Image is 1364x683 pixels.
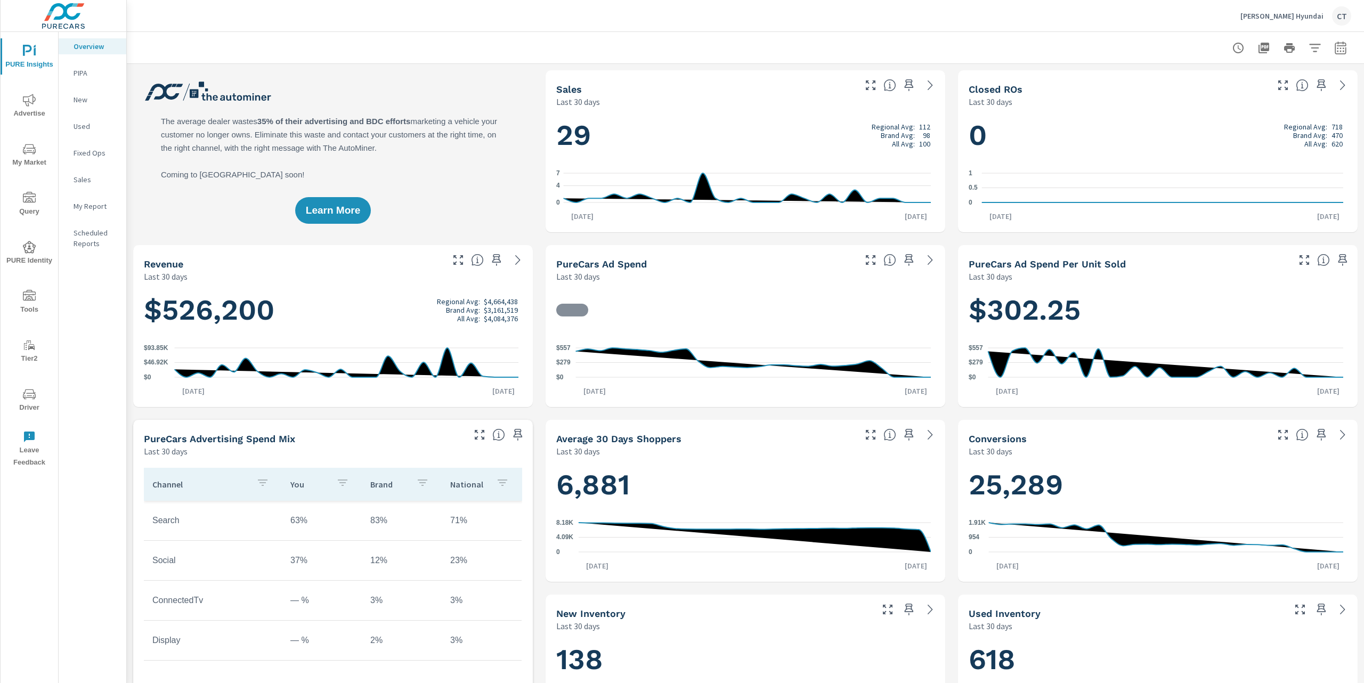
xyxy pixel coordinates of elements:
[922,77,939,94] a: See more details in report
[900,601,918,618] span: Save this to your personalized report
[306,206,360,215] span: Learn More
[282,587,362,614] td: — %
[295,197,371,224] button: Learn More
[144,445,188,458] p: Last 30 days
[969,445,1012,458] p: Last 30 days
[969,548,972,556] text: 0
[897,386,935,396] p: [DATE]
[883,428,896,441] span: A rolling 30 day total of daily Shoppers on the dealership website, averaged over the selected da...
[450,251,467,269] button: Make Fullscreen
[59,118,126,134] div: Used
[969,620,1012,632] p: Last 30 days
[282,627,362,654] td: — %
[556,344,571,352] text: $557
[1304,37,1326,59] button: Apply Filters
[556,620,600,632] p: Last 30 days
[969,270,1012,283] p: Last 30 days
[556,359,571,366] text: $279
[1274,77,1292,94] button: Make Fullscreen
[556,182,560,190] text: 4
[282,547,362,574] td: 37%
[969,117,1347,153] h1: 0
[1334,77,1351,94] a: See more details in report
[1310,386,1347,396] p: [DATE]
[74,94,118,105] p: New
[282,507,362,534] td: 63%
[175,386,212,396] p: [DATE]
[59,65,126,81] div: PIPA
[442,547,522,574] td: 23%
[1,32,58,473] div: nav menu
[1253,37,1274,59] button: "Export Report to PDF"
[989,560,1026,571] p: [DATE]
[556,519,573,526] text: 8.18K
[900,426,918,443] span: Save this to your personalized report
[457,314,480,323] p: All Avg:
[1296,428,1309,441] span: The number of dealer-specified goals completed by a visitor. [Source: This data is provided by th...
[4,290,55,316] span: Tools
[922,251,939,269] a: See more details in report
[969,359,983,366] text: $279
[1279,37,1300,59] button: Print Report
[969,292,1347,328] h1: $302.25
[290,479,328,490] p: You
[446,306,480,314] p: Brand Avg:
[450,479,488,490] p: National
[1274,426,1292,443] button: Make Fullscreen
[144,507,282,534] td: Search
[144,547,282,574] td: Social
[556,84,582,95] h5: Sales
[144,373,151,381] text: $0
[74,201,118,212] p: My Report
[982,211,1019,222] p: [DATE]
[1292,601,1309,618] button: Make Fullscreen
[362,507,442,534] td: 83%
[442,587,522,614] td: 3%
[1284,123,1327,131] p: Regional Avg:
[969,467,1347,503] h1: 25,289
[1310,560,1347,571] p: [DATE]
[576,386,613,396] p: [DATE]
[579,560,616,571] p: [DATE]
[362,587,442,614] td: 3%
[1331,140,1343,148] p: 620
[4,45,55,71] span: PURE Insights
[471,254,484,266] span: Total sales revenue over the selected date range. [Source: This data is sourced from the dealer’s...
[897,211,935,222] p: [DATE]
[564,211,601,222] p: [DATE]
[969,608,1041,619] h5: Used Inventory
[1317,254,1330,266] span: Average cost of advertising per each vehicle sold at the dealer over the selected date range. The...
[1334,251,1351,269] span: Save this to your personalized report
[1240,11,1324,21] p: [PERSON_NAME] Hyundai
[556,169,560,177] text: 7
[74,227,118,249] p: Scheduled Reports
[556,373,564,381] text: $0
[922,426,939,443] a: See more details in report
[900,251,918,269] span: Save this to your personalized report
[892,140,915,148] p: All Avg:
[556,433,681,444] h5: Average 30 Days Shoppers
[59,145,126,161] div: Fixed Ops
[152,479,248,490] p: Channel
[556,445,600,458] p: Last 30 days
[969,95,1012,108] p: Last 30 days
[969,519,986,526] text: 1.91K
[1296,251,1313,269] button: Make Fullscreen
[4,339,55,365] span: Tier2
[488,251,505,269] span: Save this to your personalized report
[484,314,518,323] p: $4,084,376
[144,292,522,328] h1: $526,200
[969,184,978,192] text: 0.5
[4,241,55,267] span: PURE Identity
[1296,79,1309,92] span: Number of Repair Orders Closed by the selected dealership group over the selected time range. [So...
[492,428,505,441] span: This table looks at how you compare to the amount of budget you spend per channel as opposed to y...
[4,94,55,120] span: Advertise
[919,140,930,148] p: 100
[919,123,930,131] p: 112
[556,548,560,556] text: 0
[900,77,918,94] span: Save this to your personalized report
[969,258,1126,270] h5: PureCars Ad Spend Per Unit Sold
[484,297,518,306] p: $4,664,438
[969,199,972,206] text: 0
[1304,140,1327,148] p: All Avg:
